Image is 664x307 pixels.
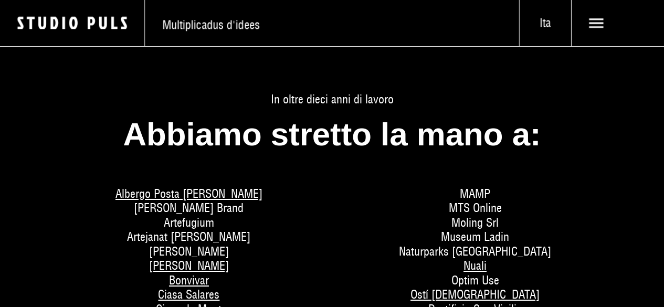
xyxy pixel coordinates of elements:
[53,118,611,151] h2: Abbiamo stretto la mano a:
[134,200,244,215] span: [PERSON_NAME] Brand
[53,92,611,107] span: In oltre dieci anni di lavoro
[449,200,502,215] span: MTS Online
[164,215,214,230] span: Artefugium
[520,16,571,30] span: Ita
[169,273,209,288] a: Bonvivar
[158,287,219,302] a: Ciasa Salares
[463,258,487,273] a: Nuali
[162,18,260,33] span: Multiplicadus d'idees
[451,215,499,230] span: Moling Srl
[115,186,262,201] a: Albergo Posta [PERSON_NAME]
[399,244,551,259] span: Naturparks [GEOGRAPHIC_DATA]
[149,244,229,259] span: [PERSON_NAME]
[149,258,229,273] a: [PERSON_NAME]
[127,229,250,244] span: Artejanat [PERSON_NAME]
[441,229,509,244] span: Museum Ladin
[451,273,499,288] span: Optim Use
[460,186,490,201] span: MAMP
[410,287,540,302] a: Ostí [DEMOGRAPHIC_DATA]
